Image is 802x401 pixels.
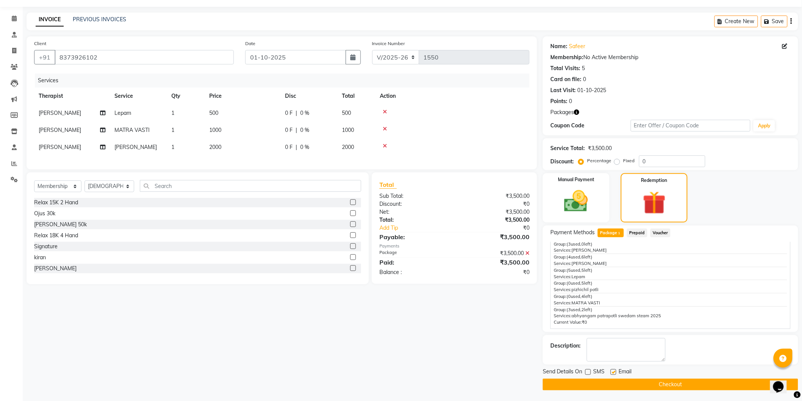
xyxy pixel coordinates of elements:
span: pizhichil potli [572,287,598,292]
span: 0 % [300,143,309,151]
span: 0 F [285,126,293,134]
button: Save [761,16,788,27]
th: Price [205,88,280,105]
div: No Active Membership [550,53,791,61]
span: Group: [554,241,567,247]
div: Signature [34,243,58,251]
span: Lepam [114,110,131,116]
span: 1 [617,231,622,236]
div: 0 [569,97,572,105]
span: SMS [593,368,605,377]
div: Payable: [374,232,454,241]
span: 500 [342,110,351,116]
div: Relax 15K 2 Hand [34,199,78,207]
span: Services: [554,300,572,305]
div: Total Visits: [550,64,580,72]
span: 1000 [342,127,354,133]
th: Action [375,88,529,105]
button: Checkout [543,379,798,390]
div: Membership: [550,53,583,61]
div: [PERSON_NAME] [34,265,77,273]
span: Packages [550,108,574,116]
div: Card on file: [550,75,581,83]
span: 1 [171,110,174,116]
div: ₹3,500.00 [454,216,535,224]
span: | [296,109,297,117]
th: Service [110,88,167,105]
div: Services [35,74,535,88]
span: ₹0 [582,320,587,325]
img: _gift.svg [636,188,673,217]
div: ₹0 [454,200,535,208]
span: used, left) [567,280,592,286]
span: 500 [209,110,218,116]
div: Net: [374,208,454,216]
span: 5 [581,268,584,273]
label: Date [245,40,255,47]
span: Package [598,229,624,237]
span: used, left) [567,294,592,299]
input: Search [140,180,361,192]
div: Discount: [550,158,574,166]
div: Relax 18K 4 Hand [34,232,78,240]
span: (3 [567,241,571,247]
span: [PERSON_NAME] [39,144,81,150]
span: Group: [554,280,567,286]
span: Payment Methods [550,229,595,237]
div: kiran [34,254,46,262]
a: INVOICE [36,13,64,27]
div: ₹0 [468,224,536,232]
th: Disc [280,88,337,105]
div: Last Visit: [550,86,576,94]
span: 0 F [285,143,293,151]
span: 1 [171,144,174,150]
div: Paid: [374,258,454,267]
span: 1000 [209,127,221,133]
span: Group: [554,307,567,312]
span: used, left) [567,254,592,260]
div: [PERSON_NAME] 50k [34,221,87,229]
img: _cash.svg [557,188,595,215]
div: ₹3,500.00 [454,192,535,200]
span: 0 F [285,109,293,117]
span: 2000 [209,144,221,150]
span: Services: [554,274,572,279]
span: 0 % [300,109,309,117]
span: Current Value: [554,320,582,325]
th: Total [337,88,375,105]
div: Service Total: [550,144,585,152]
iframe: chat widget [770,371,794,393]
span: Prepaid [627,229,647,237]
button: Create New [714,16,758,27]
span: (0 [567,280,571,286]
div: ₹0 [454,268,535,276]
span: used, left) [567,268,592,273]
span: Voucher [650,229,670,237]
button: +91 [34,50,55,64]
div: 01-10-2025 [577,86,606,94]
label: Percentage [587,157,611,164]
div: ₹3,500.00 [454,249,535,257]
span: [PERSON_NAME] [114,144,157,150]
span: [PERSON_NAME] [39,110,81,116]
span: [PERSON_NAME] [572,261,607,266]
span: (3 [567,307,571,312]
button: Apply [753,120,775,132]
div: Name: [550,42,567,50]
div: Discount: [374,200,454,208]
div: ₹3,500.00 [454,208,535,216]
span: (5 [567,268,571,273]
span: | [296,126,297,134]
span: Email [619,368,631,377]
span: (0 [567,294,571,299]
span: used, left) [567,241,592,247]
span: Group: [554,268,567,273]
span: abhyangam patrapotli swedam steam 2025 [572,313,661,318]
div: Coupon Code [550,122,630,130]
span: Lepam [572,274,585,279]
span: Services: [554,313,572,318]
label: Client [34,40,46,47]
span: Group: [554,254,567,260]
span: Send Details On [543,368,582,377]
div: Balance : [374,268,454,276]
